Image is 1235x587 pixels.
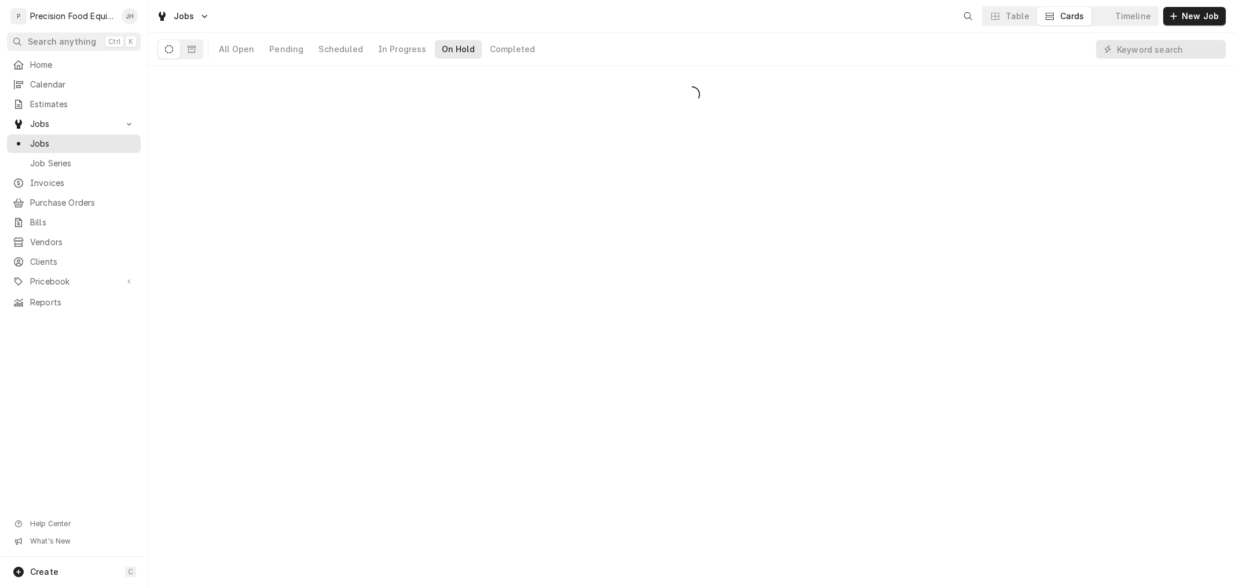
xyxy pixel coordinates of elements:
[30,79,135,90] span: Calendar
[7,32,141,51] button: Search anythingCtrlK
[28,36,96,48] span: Search anything
[30,297,135,308] span: Reports
[30,217,135,228] span: Bills
[122,8,138,24] div: Jason Hertel's Avatar
[128,567,133,577] span: C
[7,134,141,153] a: Jobs
[7,95,141,114] a: Estimates
[108,37,120,46] span: Ctrl
[684,82,700,107] span: Loading...
[1115,10,1151,22] div: Timeline
[1163,7,1226,25] button: New Job
[7,174,141,192] a: Invoices
[7,194,141,212] a: Purchase Orders
[129,37,133,46] span: K
[30,118,118,130] span: Jobs
[30,177,135,189] span: Invoices
[30,519,134,528] span: Help Center
[7,75,141,94] a: Calendar
[7,115,141,133] a: Go to Jobs
[30,256,135,268] span: Clients
[269,43,303,55] div: Pending
[30,59,135,71] span: Home
[7,272,141,291] a: Go to Pricebook
[1060,10,1084,22] div: Cards
[30,276,118,287] span: Pricebook
[30,537,134,546] span: What's New
[7,233,141,251] a: Vendors
[7,516,141,532] a: Go to Help Center
[30,158,135,169] span: Job Series
[30,236,135,248] span: Vendors
[7,533,141,549] a: Go to What's New
[378,43,427,55] div: In Progress
[1006,10,1029,22] div: Table
[30,197,135,209] span: Purchase Orders
[30,10,115,22] div: Precision Food Equipment LLC
[7,253,141,271] a: Clients
[219,43,254,55] div: All Open
[152,7,214,25] a: Go to Jobs
[10,8,27,24] div: P
[148,82,1235,107] div: On Hold Jobs List Loading
[30,567,58,577] span: Create
[1179,10,1221,22] span: New Job
[1117,40,1220,59] input: Keyword search
[490,43,535,55] div: Completed
[174,10,195,22] span: Jobs
[442,43,475,55] div: On Hold
[30,138,135,150] span: Jobs
[7,213,141,232] a: Bills
[318,43,362,55] div: Scheduled
[122,8,138,24] div: JH
[7,154,141,173] a: Job Series
[7,293,141,312] a: Reports
[30,99,135,110] span: Estimates
[7,56,141,74] a: Home
[959,7,977,25] button: Open search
